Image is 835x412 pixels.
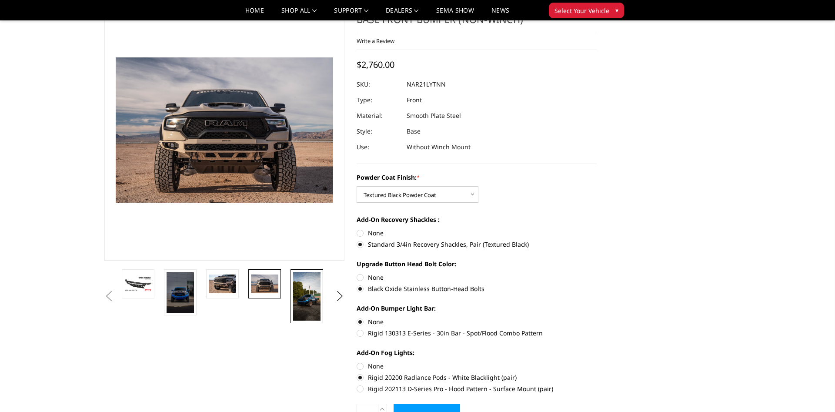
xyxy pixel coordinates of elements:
dt: SKU: [357,77,400,92]
button: Select Your Vehicle [549,3,624,18]
dd: Front [407,92,422,108]
label: None [357,228,597,238]
a: SEMA Show [436,7,474,20]
a: Dealers [386,7,419,20]
label: Standard 3/4in Recovery Shackles, Pair (Textured Black) [357,240,597,249]
a: News [491,7,509,20]
a: shop all [281,7,317,20]
img: 2021-2024 Ram 1500 TRX - Freedom Series - Base Front Bumper (non-winch) [293,272,321,321]
label: None [357,317,597,326]
span: $2,760.00 [357,59,394,70]
dd: NAR21LYTNN [407,77,446,92]
label: Rigid 20200 Radiance Pods - White Blacklight (pair) [357,373,597,382]
img: 2021-2024 Ram 1500 TRX - Freedom Series - Base Front Bumper (non-winch) [124,276,152,291]
dd: Smooth Plate Steel [407,108,461,124]
span: ▾ [615,6,618,15]
button: Next [334,290,347,303]
span: Select Your Vehicle [554,6,609,15]
label: Black Oxide Stainless Button-Head Bolts [357,284,597,293]
dt: Type: [357,92,400,108]
button: Previous [102,290,115,303]
a: Support [334,7,368,20]
label: None [357,362,597,371]
dt: Material: [357,108,400,124]
label: Rigid 130313 E-Series - 30in Bar - Spot/Flood Combo Pattern [357,328,597,338]
iframe: Chat Widget [792,370,835,412]
label: Add-On Fog Lights: [357,348,597,357]
label: None [357,273,597,282]
label: Upgrade Button Head Bolt Color: [357,259,597,268]
dd: Without Winch Mount [407,139,471,155]
img: 2021-2024 Ram 1500 TRX - Freedom Series - Base Front Bumper (non-winch) [251,275,278,293]
img: 2021-2024 Ram 1500 TRX - Freedom Series - Base Front Bumper (non-winch) [209,275,236,293]
dd: Base [407,124,421,139]
label: Rigid 202113 D-Series Pro - Flood Pattern - Surface Mount (pair) [357,384,597,393]
a: Write a Review [357,37,394,45]
label: Add-On Bumper Light Bar: [357,304,597,313]
dt: Use: [357,139,400,155]
label: Add-On Recovery Shackles : [357,215,597,224]
dt: Style: [357,124,400,139]
label: Powder Coat Finish: [357,173,597,182]
a: Home [245,7,264,20]
img: 2021-2024 Ram 1500 TRX - Freedom Series - Base Front Bumper (non-winch) [167,272,194,313]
